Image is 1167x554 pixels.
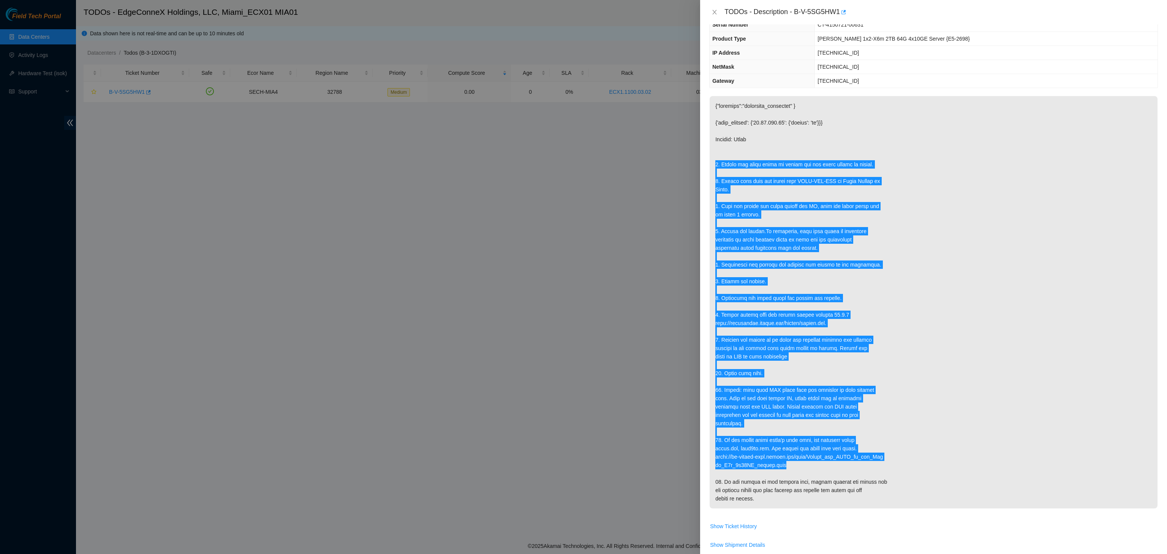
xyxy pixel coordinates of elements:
span: [TECHNICAL_ID] [818,78,859,84]
span: NetMask [712,64,734,70]
button: Show Shipment Details [710,539,765,551]
button: Show Ticket History [710,520,757,532]
span: [TECHNICAL_ID] [818,50,859,56]
span: Serial Number [712,22,748,28]
button: Close [709,9,720,16]
span: close [712,9,718,15]
span: CT-4150721-00631 [818,22,863,28]
span: Show Shipment Details [710,541,765,549]
span: [PERSON_NAME] 1x2-X6m 2TB 64G 4x10GE Server {E5-2698} [818,36,970,42]
span: IP Address [712,50,740,56]
span: Show Ticket History [710,522,757,530]
span: Gateway [712,78,734,84]
p: {"loremips":"dolorsita_consectet" } {'adip_elitsed': {'20.87.090.65': {'doeius': 'te'}}} Incidid:... [710,96,1158,508]
span: [TECHNICAL_ID] [818,64,859,70]
span: Product Type [712,36,746,42]
div: TODOs - Description - B-V-5SG5HW1 [724,6,1158,18]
